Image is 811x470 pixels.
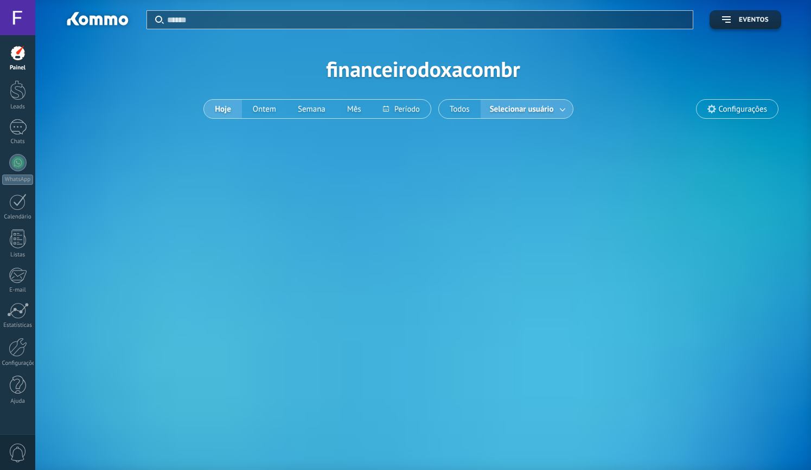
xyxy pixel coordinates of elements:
button: Eventos [710,10,781,29]
div: Configurações [2,360,34,367]
div: E-mail [2,287,34,294]
div: Chats [2,138,34,145]
button: Ontem [242,100,287,118]
span: Configurações [719,105,767,114]
div: WhatsApp [2,175,33,185]
button: Selecionar usuário [481,100,573,118]
div: Calendário [2,214,34,221]
div: Estatísticas [2,322,34,329]
div: Ajuda [2,398,34,405]
button: Mês [336,100,372,118]
span: Eventos [739,16,769,24]
div: Leads [2,104,34,111]
button: Todos [439,100,481,118]
div: Listas [2,252,34,259]
button: Semana [287,100,336,118]
div: Painel [2,65,34,72]
button: Hoje [204,100,241,118]
span: Selecionar usuário [488,102,556,117]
